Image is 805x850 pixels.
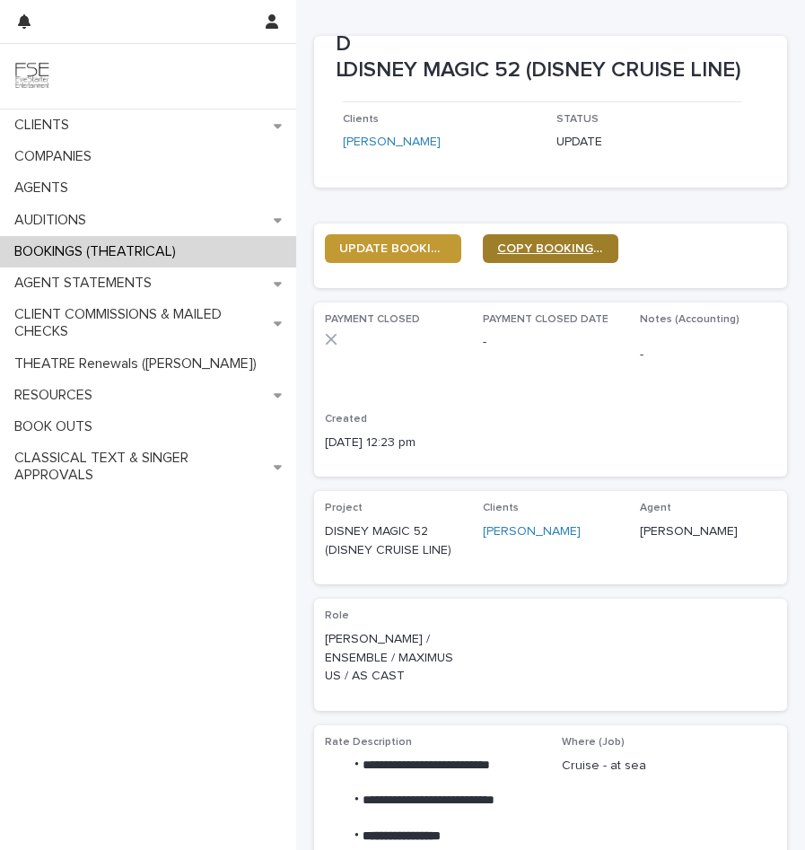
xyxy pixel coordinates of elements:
p: AGENTS [7,180,83,197]
p: BOOK OUTS [7,418,107,435]
span: Agent [640,503,671,513]
a: UPDATE BOOKING SLIP [325,234,461,263]
p: - [483,333,619,352]
p: Cruise - at sea [562,757,777,776]
span: PAYMENT CLOSED [325,314,420,325]
span: COPY BOOKING SLIP [497,242,605,255]
p: DISNEY MAGIC 52 (DISNEY CRUISE LINE) [325,522,461,560]
p: COMPANIES [7,148,106,165]
span: Notes (Accounting) [640,314,739,325]
p: [PERSON_NAME] [640,522,776,541]
span: STATUS [556,114,599,125]
p: CLIENT COMMISSIONS & MAILED CHECKS [7,306,274,340]
span: Project [325,503,363,513]
p: RESOURCES [7,387,107,404]
span: Rate Description [325,737,412,748]
p: AGENT STATEMENTS [7,275,166,292]
img: 9JgRvJ3ETPGCJDhvPVA5 [14,58,50,94]
a: [PERSON_NAME] [343,133,441,152]
p: CLIENTS [7,117,83,134]
span: Clients [483,503,519,513]
span: UPDATE BOOKING SLIP [339,242,447,255]
p: - [640,346,776,364]
p: CLASSICAL TEXT & SINGER APPROVALS [7,450,274,484]
p: AUDITIONS [7,212,101,229]
p: BOOKINGS (THEATRICAL) [7,243,190,260]
span: Where (Job) [562,737,625,748]
span: Role [325,610,349,621]
p: UPDATE [556,133,756,152]
span: PAYMENT CLOSED DATE [483,314,608,325]
span: Clients [343,114,379,125]
p: THEATRE Renewals ([PERSON_NAME]) [7,355,271,372]
p: [DATE] 12:23 pm [325,434,461,452]
span: Created [325,414,367,425]
a: COPY BOOKING SLIP [483,234,619,263]
a: [PERSON_NAME] [483,522,581,541]
p: DISNEY MAGIC 52 (DISNEY CRUISE LINE) [343,57,741,83]
p: [PERSON_NAME] / ENSEMBLE / MAXIMUS US / AS CAST [325,630,461,686]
